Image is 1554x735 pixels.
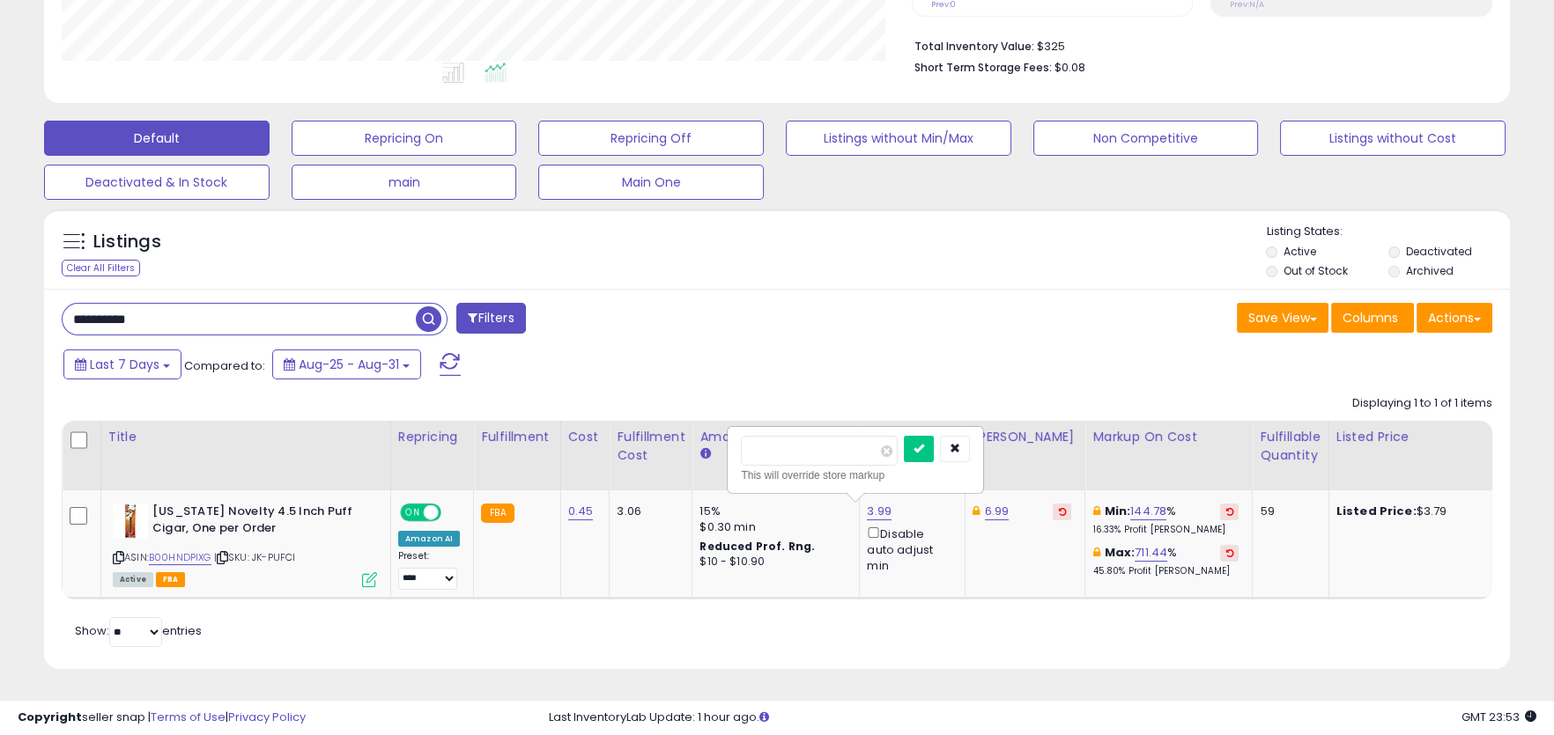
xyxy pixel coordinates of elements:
[1033,121,1259,156] button: Non Competitive
[113,503,377,585] div: ASIN:
[538,121,764,156] button: Repricing Off
[786,121,1011,156] button: Listings without Min/Max
[228,709,306,725] a: Privacy Policy
[481,428,552,446] div: Fulfillment
[1406,263,1454,278] label: Archived
[149,550,211,565] a: B00HNDPIXG
[113,503,148,539] img: 41PzB4QDUFL._SL40_.jpg
[1225,548,1233,557] i: Revert to store-level Max Markup
[1417,303,1492,333] button: Actions
[18,709,82,725] strong: Copyright
[1135,544,1167,562] a: 711.44
[1336,428,1489,446] div: Listed Price
[1092,505,1099,517] i: This overrides the store level min markup for this listing
[568,503,594,520] a: 0.45
[152,503,366,540] b: [US_STATE] Novelty 4.5 Inch Puff Cigar, One per Order
[1225,507,1233,516] i: Revert to store-level Min Markup
[456,303,525,334] button: Filters
[1237,303,1328,333] button: Save View
[62,260,140,276] div: Clear All Filters
[1336,503,1483,519] div: $3.79
[538,165,764,200] button: Main One
[914,34,1479,55] li: $325
[617,503,678,519] div: 3.06
[439,505,467,520] span: OFF
[1105,503,1131,519] b: Min:
[914,39,1034,54] b: Total Inventory Value:
[75,622,202,639] span: Show: entries
[1343,309,1398,327] span: Columns
[292,121,517,156] button: Repricing On
[1280,121,1506,156] button: Listings without Cost
[1092,565,1239,577] p: 45.80% Profit [PERSON_NAME]
[44,121,270,156] button: Default
[156,572,186,587] span: FBA
[481,503,514,523] small: FBA
[699,555,846,570] div: $10 - $10.90
[1105,544,1136,561] b: Max:
[867,524,951,574] div: Disable auto adjust min
[699,446,710,462] small: Amazon Fees.
[1260,428,1321,465] div: Fulfillable Quantity
[568,428,603,446] div: Cost
[699,503,846,519] div: 15%
[699,428,852,446] div: Amazon Fees
[1092,547,1099,558] i: This overrides the store level max markup for this listing
[299,356,399,373] span: Aug-25 - Aug-31
[1085,421,1253,490] th: The percentage added to the cost of goods (COGS) that forms the calculator for Min & Max prices.
[1461,709,1536,725] span: 2025-09-8 23:53 GMT
[18,709,306,726] div: seller snap | |
[1352,395,1492,412] div: Displaying 1 to 1 of 1 items
[699,519,846,535] div: $0.30 min
[402,505,424,520] span: ON
[1092,524,1239,536] p: 16.33% Profit [PERSON_NAME]
[1266,224,1509,240] p: Listing States:
[985,503,1010,520] a: 6.99
[549,709,1536,726] div: Last InventoryLab Update: 1 hour ago.
[272,349,421,379] button: Aug-25 - Aug-31
[914,60,1052,75] b: Short Term Storage Fees:
[184,357,265,374] span: Compared to:
[1130,503,1166,520] a: 144.78
[617,428,684,465] div: Fulfillment Cost
[1092,428,1245,446] div: Markup on Cost
[973,428,1077,446] div: [PERSON_NAME]
[151,709,226,725] a: Terms of Use
[292,165,517,200] button: main
[63,349,181,379] button: Last 7 Days
[398,550,460,589] div: Preset:
[867,503,892,520] a: 3.99
[1092,503,1239,536] div: %
[1331,303,1414,333] button: Columns
[1336,503,1417,519] b: Listed Price:
[1092,545,1239,577] div: %
[44,165,270,200] button: Deactivated & In Stock
[699,539,815,554] b: Reduced Prof. Rng.
[741,467,970,484] div: This will override store markup
[214,550,296,564] span: | SKU: JK-PUFCI
[93,230,161,254] h5: Listings
[90,356,159,373] span: Last 7 Days
[1406,244,1472,259] label: Deactivated
[113,572,153,587] span: All listings currently available for purchase on Amazon
[398,428,466,446] div: Repricing
[1284,263,1348,278] label: Out of Stock
[108,428,383,446] div: Title
[398,531,460,547] div: Amazon AI
[1054,59,1085,76] span: $0.08
[1284,244,1316,259] label: Active
[1260,503,1314,519] div: 59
